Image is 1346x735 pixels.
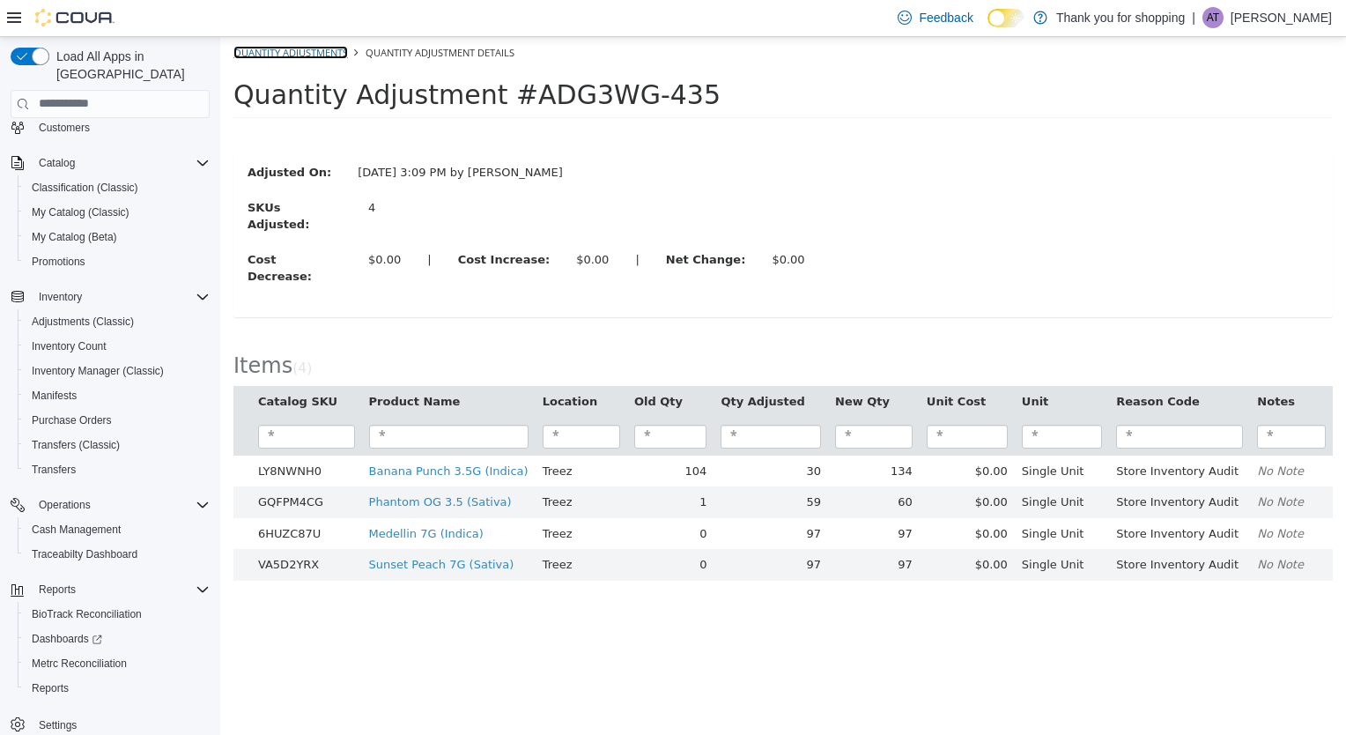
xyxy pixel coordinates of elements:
a: Promotions [25,251,92,272]
span: Catalog [32,152,210,174]
span: Inventory Manager (Classic) [32,364,164,378]
span: Operations [32,494,210,516]
span: Treez [322,458,352,471]
a: Adjustments (Classic) [25,311,141,332]
em: No Note [1037,458,1083,471]
input: Dark Mode [987,9,1024,27]
td: Single Unit [795,512,889,544]
div: 4 [148,162,305,180]
td: 97 [608,481,699,513]
button: Operations [32,494,98,516]
td: 30 [493,419,608,450]
span: Metrc Reconciliation [32,657,127,671]
span: Dashboards [32,632,102,646]
button: Product Name [149,356,244,374]
span: Transfers (Classic) [25,434,210,456]
button: Inventory [32,286,89,308]
span: Reports [25,678,210,699]
span: Manifests [32,389,77,403]
button: Qty Adjusted [500,356,588,374]
label: | [402,214,432,232]
label: SKUs Adjusted: [14,162,135,197]
em: No Note [1037,490,1083,503]
span: Treez [322,427,352,441]
button: Cash Management [18,517,217,542]
span: Treez [322,521,352,534]
small: ( ) [72,323,92,339]
td: 6HUZC87U [31,481,142,513]
a: Manifests [25,385,84,406]
span: Items [13,316,72,341]
span: BioTrack Reconciliation [32,607,142,621]
span: Adjustments (Classic) [32,315,134,329]
span: Feedback [919,9,973,26]
span: AT [1207,7,1219,28]
td: $0.00 [699,512,795,544]
span: My Catalog (Beta) [32,230,117,244]
button: Inventory Manager (Classic) [18,359,217,383]
p: | [1192,7,1195,28]
img: Cova [35,9,115,26]
span: 4 [78,323,86,339]
td: 1 [407,449,493,481]
td: 97 [608,512,699,544]
a: Traceabilty Dashboard [25,544,144,565]
button: Catalog [32,152,82,174]
td: 0 [407,512,493,544]
p: Thank you for shopping [1056,7,1185,28]
td: 97 [493,481,608,513]
a: Reports [25,678,76,699]
td: $0.00 [699,481,795,513]
p: [PERSON_NAME] [1231,7,1332,28]
button: Catalog [4,151,217,175]
button: Adjustments (Classic) [18,309,217,334]
a: Sunset Peach 7G (Sativa) [149,521,294,534]
button: Transfers [18,457,217,482]
span: Catalog [39,156,75,170]
button: Reports [4,577,217,602]
span: Cash Management [25,519,210,540]
span: Settings [39,718,77,732]
a: Medellin 7G (Indica) [149,490,263,503]
span: Inventory Manager (Classic) [25,360,210,382]
button: Reports [32,579,83,600]
button: Unit Cost [706,356,769,374]
button: Inventory [4,285,217,309]
div: $0.00 [356,214,388,232]
span: My Catalog (Beta) [25,226,210,248]
td: Store Inventory Audit [889,449,1030,481]
td: 104 [407,419,493,450]
td: Store Inventory Audit [889,481,1030,513]
td: Single Unit [795,481,889,513]
span: Reports [32,579,210,600]
span: Operations [39,498,91,512]
td: Single Unit [795,419,889,450]
a: Customers [32,117,97,138]
td: LY8NWNH0 [31,419,142,450]
label: Cost Increase: [225,214,344,232]
em: No Note [1037,427,1083,441]
label: | [194,214,224,232]
button: BioTrack Reconciliation [18,602,217,627]
span: Settings [32,713,210,735]
button: My Catalog (Beta) [18,225,217,249]
span: Promotions [32,255,85,269]
td: 59 [493,449,608,481]
label: Adjusted On: [14,127,124,145]
a: My Catalog (Classic) [25,202,137,223]
a: Banana Punch 3.5G (Indica) [149,427,308,441]
td: Single Unit [795,449,889,481]
span: Purchase Orders [32,413,112,427]
button: Inventory Count [18,334,217,359]
a: BioTrack Reconciliation [25,604,149,625]
td: 97 [493,512,608,544]
a: Dashboards [25,628,109,650]
span: Adjustments (Classic) [25,311,210,332]
div: $0.00 [148,214,181,232]
div: $0.00 [551,214,584,232]
button: Purchase Orders [18,408,217,433]
span: Metrc Reconciliation [25,653,210,674]
td: Store Inventory Audit [889,512,1030,544]
td: GQFPM4CG [31,449,142,481]
td: VA5D2YRX [31,512,142,544]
